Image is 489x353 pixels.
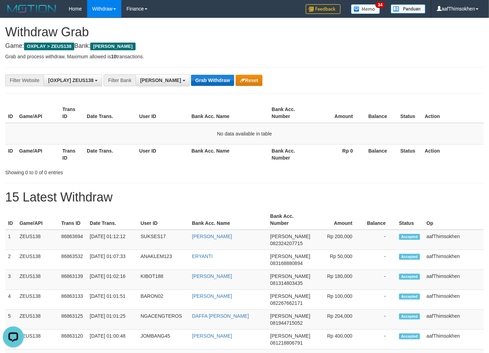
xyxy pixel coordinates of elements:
button: [PERSON_NAME] [136,74,190,86]
th: Date Trans. [84,103,136,123]
th: Game/API [16,103,60,123]
span: Accepted [399,234,420,240]
th: ID [5,103,16,123]
th: Bank Acc. Number [267,210,313,230]
a: [PERSON_NAME] [192,293,232,299]
td: BARON02 [138,290,189,310]
td: KIBOT188 [138,270,189,290]
td: ZEUS138 [17,330,59,350]
button: Reset [236,75,262,86]
th: Bank Acc. Name [189,210,267,230]
span: Accepted [399,333,420,339]
td: Rp 400,000 [313,330,363,350]
td: 86863120 [59,330,87,350]
td: ZEUS138 [17,250,59,270]
td: 4 [5,290,17,310]
a: [PERSON_NAME] [192,234,232,239]
th: Bank Acc. Number [269,103,312,123]
td: 5 [5,310,17,330]
th: Status [398,103,422,123]
div: Filter Website [5,74,44,86]
button: Grab Withdraw [191,75,234,86]
td: ZEUS138 [17,230,59,250]
a: ERYANTI [192,253,213,259]
td: NGACENGTEROS [138,310,189,330]
span: [PERSON_NAME] [270,293,310,299]
td: aafThimsokhen [424,270,484,290]
td: aafThimsokhen [424,250,484,270]
th: Amount [313,210,363,230]
h4: Game: Bank: [5,43,484,50]
td: [DATE] 01:01:51 [87,290,138,310]
th: Trans ID [60,103,84,123]
div: Filter Bank [104,74,136,86]
td: ZEUS138 [17,290,59,310]
td: ZEUS138 [17,310,59,330]
th: Action [422,144,484,164]
td: - [363,290,396,310]
h1: 15 Latest Withdraw [5,190,484,204]
td: Rp 200,000 [313,230,363,250]
span: [OXPLAY] ZEUS138 [48,78,93,83]
th: Op [424,210,484,230]
th: Bank Acc. Number [269,144,312,164]
td: ZEUS138 [17,270,59,290]
img: Feedback.jpg [306,4,341,14]
span: [PERSON_NAME] [140,78,181,83]
span: [PERSON_NAME] [270,273,310,279]
span: Accepted [399,274,420,280]
th: ID [5,144,16,164]
p: Grab and process withdraw. Maximum allowed is transactions. [5,53,484,60]
span: [PERSON_NAME] [270,333,310,339]
td: JOMBANG45 [138,330,189,350]
th: Trans ID [59,210,87,230]
td: 86863694 [59,230,87,250]
td: Rp 100,000 [313,290,363,310]
td: - [363,270,396,290]
th: Bank Acc. Name [189,144,269,164]
td: aafThimsokhen [424,310,484,330]
td: aafThimsokhen [424,230,484,250]
img: MOTION_logo.png [5,3,58,14]
th: Status [396,210,424,230]
span: [PERSON_NAME] [270,253,310,259]
th: Balance [363,210,396,230]
th: User ID [136,103,189,123]
th: User ID [136,144,189,164]
td: aafThimsokhen [424,290,484,310]
th: Game/API [16,144,60,164]
th: Status [398,144,422,164]
td: - [363,310,396,330]
img: Button%20Memo.svg [351,4,380,14]
div: Showing 0 to 0 of 0 entries [5,166,199,176]
td: SUKSES17 [138,230,189,250]
th: User ID [138,210,189,230]
a: [PERSON_NAME] [192,273,232,279]
span: Accepted [399,294,420,300]
td: [DATE] 01:02:16 [87,270,138,290]
td: 86863133 [59,290,87,310]
span: Accepted [399,314,420,319]
button: Open LiveChat chat widget [3,3,24,24]
th: Date Trans. [84,144,136,164]
td: 3 [5,270,17,290]
th: Game/API [17,210,59,230]
td: Rp 204,000 [313,310,363,330]
span: Copy 081218806791 to clipboard [270,340,303,346]
td: Rp 180,000 [313,270,363,290]
span: 34 [375,2,385,8]
span: [PERSON_NAME] [90,43,135,50]
td: [DATE] 01:00:48 [87,330,138,350]
td: No data available in table [5,123,484,145]
td: 2 [5,250,17,270]
th: ID [5,210,17,230]
span: [PERSON_NAME] [270,313,310,319]
td: 86863125 [59,310,87,330]
th: Balance [364,144,398,164]
img: panduan.png [391,4,426,14]
a: DAFFA [PERSON_NAME] [192,313,249,319]
td: - [363,330,396,350]
span: Accepted [399,254,420,260]
th: Date Trans. [87,210,138,230]
td: - [363,230,396,250]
